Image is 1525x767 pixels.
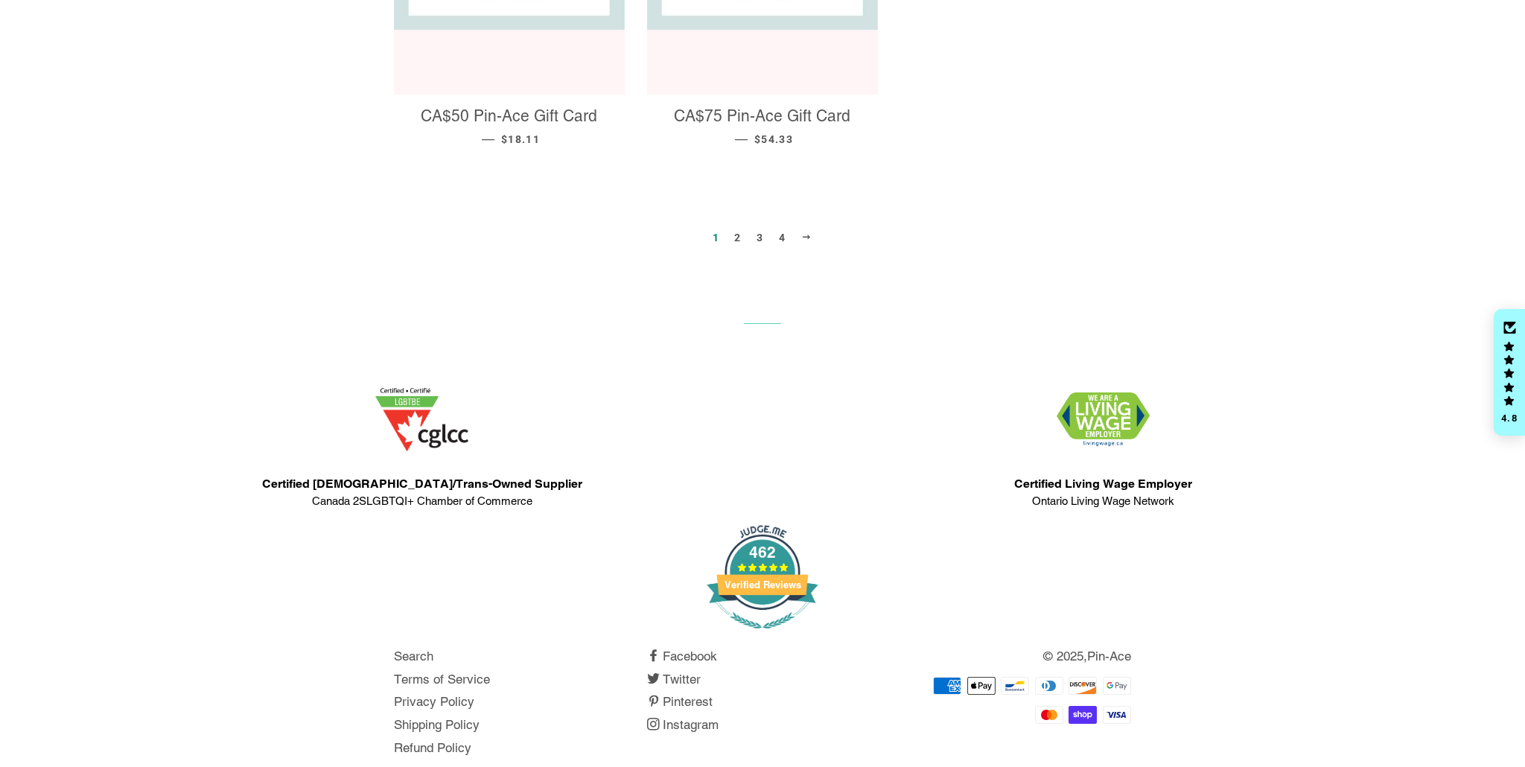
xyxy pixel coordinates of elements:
[1087,649,1131,663] a: Pin-Ace
[421,106,597,125] span: CA$50 Pin-Ace Gift Card
[707,580,818,590] div: Verified Reviews
[394,95,625,158] a: CA$50 Pin-Ace Gift Card — $18.11
[262,475,582,493] span: Certified [DEMOGRAPHIC_DATA]/Trans-Owned Supplier
[1494,309,1525,436] div: Click to open Judge.me floating reviews tab
[394,694,474,709] a: Privacy Policy
[735,131,748,146] span: —
[482,131,494,146] span: —
[647,694,713,709] a: Pinterest
[701,628,824,643] a: 462 Verified Reviews
[394,649,433,663] a: Search
[647,672,701,687] a: Twitter
[1057,392,1150,447] img: 1706832627.png
[773,226,792,249] a: 4
[751,226,769,249] a: 3
[501,133,540,145] span: $18.11
[1500,413,1518,423] div: 4.8
[728,226,747,249] a: 2
[394,672,490,687] a: Terms of Service
[674,106,850,125] span: CA$75 Pin-Ace Gift Card
[707,544,818,560] div: 462
[900,646,1131,666] p: © 2025,
[647,717,719,732] a: Instagram
[1014,493,1192,510] span: Ontario Living Wage Network
[707,523,818,634] img: e-hSPrJ_Ak6jB1oNJ-x9gQ.png
[1014,475,1192,493] span: Certified Living Wage Employer
[394,717,480,732] a: Shipping Policy
[647,95,878,158] a: CA$75 Pin-Ace Gift Card — $54.33
[394,740,471,755] a: Refund Policy
[262,493,582,510] span: Canada 2SLGBTQI+ Chamber of Commerce
[707,226,725,249] span: 1
[375,388,468,451] img: 1705457225.png
[647,649,717,663] a: Facebook
[754,133,793,145] span: $54.33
